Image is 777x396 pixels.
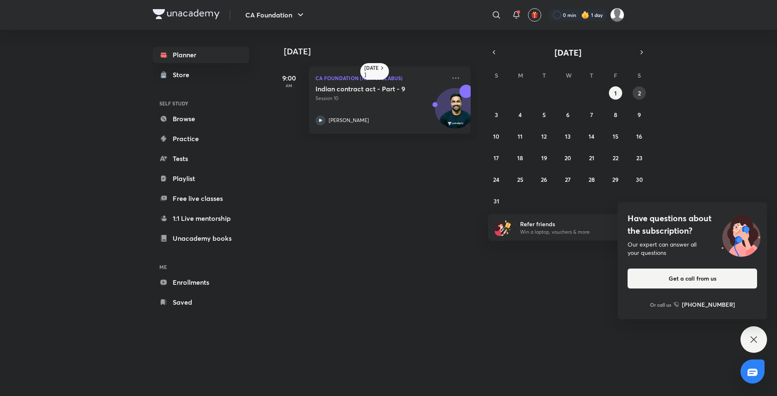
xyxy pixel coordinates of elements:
[636,132,642,140] abbr: August 16, 2025
[565,176,571,183] abbr: August 27, 2025
[636,176,643,183] abbr: August 30, 2025
[541,132,547,140] abbr: August 12, 2025
[153,46,249,63] a: Planner
[493,176,499,183] abbr: August 24, 2025
[315,85,419,93] h5: Indian contract act - Part - 9
[153,66,249,83] a: Store
[633,173,646,186] button: August 30, 2025
[566,111,569,119] abbr: August 6, 2025
[589,132,594,140] abbr: August 14, 2025
[564,154,571,162] abbr: August 20, 2025
[715,212,767,257] img: ttu_illustration_new.svg
[329,117,369,124] p: [PERSON_NAME]
[541,154,547,162] abbr: August 19, 2025
[518,111,522,119] abbr: August 4, 2025
[538,151,551,164] button: August 19, 2025
[153,210,249,227] a: 1:1 Live mentorship
[561,130,574,143] button: August 13, 2025
[364,65,379,78] h6: [DATE]
[518,132,523,140] abbr: August 11, 2025
[589,176,595,183] abbr: August 28, 2025
[650,301,671,308] p: Or call us
[609,130,622,143] button: August 15, 2025
[518,71,523,79] abbr: Monday
[538,173,551,186] button: August 26, 2025
[517,176,523,183] abbr: August 25, 2025
[272,73,305,83] h5: 9:00
[284,46,479,56] h4: [DATE]
[538,130,551,143] button: August 12, 2025
[682,300,735,309] h6: [PHONE_NUMBER]
[561,173,574,186] button: August 27, 2025
[614,71,617,79] abbr: Friday
[589,154,594,162] abbr: August 21, 2025
[153,110,249,127] a: Browse
[638,111,641,119] abbr: August 9, 2025
[495,71,498,79] abbr: Sunday
[490,151,503,164] button: August 17, 2025
[153,170,249,187] a: Playlist
[153,150,249,167] a: Tests
[609,86,622,100] button: August 1, 2025
[628,240,757,257] div: Our expert can answer all your questions
[638,71,641,79] abbr: Saturday
[494,154,499,162] abbr: August 17, 2025
[565,132,571,140] abbr: August 13, 2025
[614,89,617,97] abbr: August 1, 2025
[531,11,538,19] img: avatar
[513,108,527,121] button: August 4, 2025
[585,151,598,164] button: August 21, 2025
[585,108,598,121] button: August 7, 2025
[153,96,249,110] h6: SELF STUDY
[613,154,618,162] abbr: August 22, 2025
[272,83,305,88] p: AM
[153,9,220,19] img: Company Logo
[490,194,503,208] button: August 31, 2025
[153,9,220,21] a: Company Logo
[609,151,622,164] button: August 22, 2025
[494,197,499,205] abbr: August 31, 2025
[633,151,646,164] button: August 23, 2025
[315,95,446,102] p: Session 10
[633,130,646,143] button: August 16, 2025
[541,176,547,183] abbr: August 26, 2025
[153,190,249,207] a: Free live classes
[173,70,194,80] div: Store
[513,173,527,186] button: August 25, 2025
[555,47,582,58] span: [DATE]
[609,173,622,186] button: August 29, 2025
[581,11,589,19] img: streak
[561,108,574,121] button: August 6, 2025
[585,173,598,186] button: August 28, 2025
[633,108,646,121] button: August 9, 2025
[315,73,446,83] p: CA Foundation (New Syllabus)
[493,132,499,140] abbr: August 10, 2025
[517,154,523,162] abbr: August 18, 2025
[153,230,249,247] a: Unacademy books
[240,7,310,23] button: CA Foundation
[490,130,503,143] button: August 10, 2025
[628,212,757,237] h4: Have questions about the subscription?
[610,8,624,22] img: vaibhav Singh
[153,130,249,147] a: Practice
[513,130,527,143] button: August 11, 2025
[495,111,498,119] abbr: August 3, 2025
[590,111,593,119] abbr: August 7, 2025
[490,108,503,121] button: August 3, 2025
[566,71,572,79] abbr: Wednesday
[153,274,249,291] a: Enrollments
[153,260,249,274] h6: ME
[520,220,622,228] h6: Refer friends
[153,294,249,310] a: Saved
[561,151,574,164] button: August 20, 2025
[495,219,511,236] img: referral
[633,86,646,100] button: August 2, 2025
[590,71,593,79] abbr: Thursday
[513,151,527,164] button: August 18, 2025
[528,8,541,22] button: avatar
[585,130,598,143] button: August 14, 2025
[613,132,618,140] abbr: August 15, 2025
[636,154,643,162] abbr: August 23, 2025
[520,228,622,236] p: Win a laptop, vouchers & more
[542,111,546,119] abbr: August 5, 2025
